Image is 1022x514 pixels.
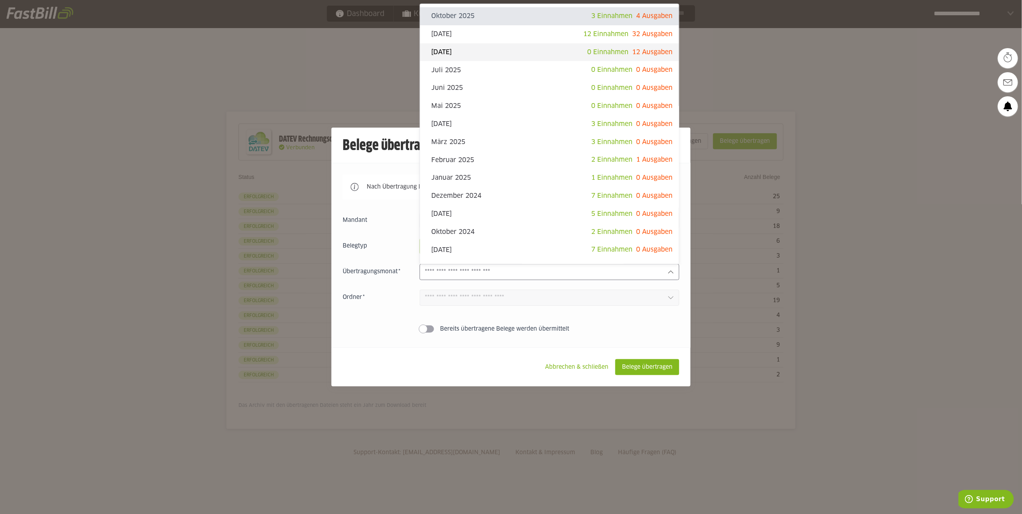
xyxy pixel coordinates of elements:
span: 1 Ausgaben [636,156,673,163]
span: 7 Einnahmen [591,246,632,253]
sl-option: [DATE] [420,241,679,259]
sl-option: Januar 2025 [420,169,679,187]
iframe: Öffnet ein Widget, in dem Sie weitere Informationen finden [959,490,1014,510]
sl-button: Abbrechen & schließen [538,359,615,375]
sl-option: Juni 2025 [420,79,679,97]
sl-option: Oktober 2024 [420,223,679,241]
span: 0 Ausgaben [636,211,673,217]
span: 5 Einnahmen [591,211,632,217]
span: 3 Einnahmen [591,13,632,19]
span: 0 Ausgaben [636,246,673,253]
span: 32 Ausgaben [632,31,673,37]
span: 0 Ausgaben [636,67,673,73]
sl-option: [DATE] [420,259,679,277]
span: 0 Einnahmen [591,67,632,73]
span: 0 Einnahmen [587,49,628,55]
span: 3 Einnahmen [591,139,632,145]
sl-option: [DATE] [420,25,679,43]
span: 0 Ausgaben [636,193,673,199]
span: 1 Einnahmen [591,175,632,181]
sl-button: Belege übertragen [615,359,679,375]
sl-option: Oktober 2025 [420,7,679,25]
sl-option: [DATE] [420,115,679,133]
sl-option: März 2025 [420,133,679,151]
sl-option: Februar 2025 [420,151,679,169]
sl-switch: Bereits übertragene Belege werden übermittelt [343,325,679,333]
sl-option: [DATE] [420,205,679,223]
sl-option: Juli 2025 [420,61,679,79]
span: 7 Einnahmen [591,193,632,199]
span: 0 Ausgaben [636,229,673,235]
sl-option: [DATE] [420,43,679,61]
span: 3 Einnahmen [591,121,632,127]
span: 0 Ausgaben [636,85,673,91]
span: 12 Einnahmen [583,31,628,37]
sl-option: Dezember 2024 [420,187,679,205]
span: 4 Ausgaben [636,13,673,19]
span: 2 Einnahmen [591,156,632,163]
sl-option: Mai 2025 [420,97,679,115]
span: 0 Ausgaben [636,175,673,181]
span: 0 Einnahmen [591,103,632,109]
span: 2 Einnahmen [591,229,632,235]
span: 0 Einnahmen [591,85,632,91]
span: 12 Ausgaben [632,49,673,55]
span: 0 Ausgaben [636,121,673,127]
span: 0 Ausgaben [636,103,673,109]
span: 0 Ausgaben [636,139,673,145]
